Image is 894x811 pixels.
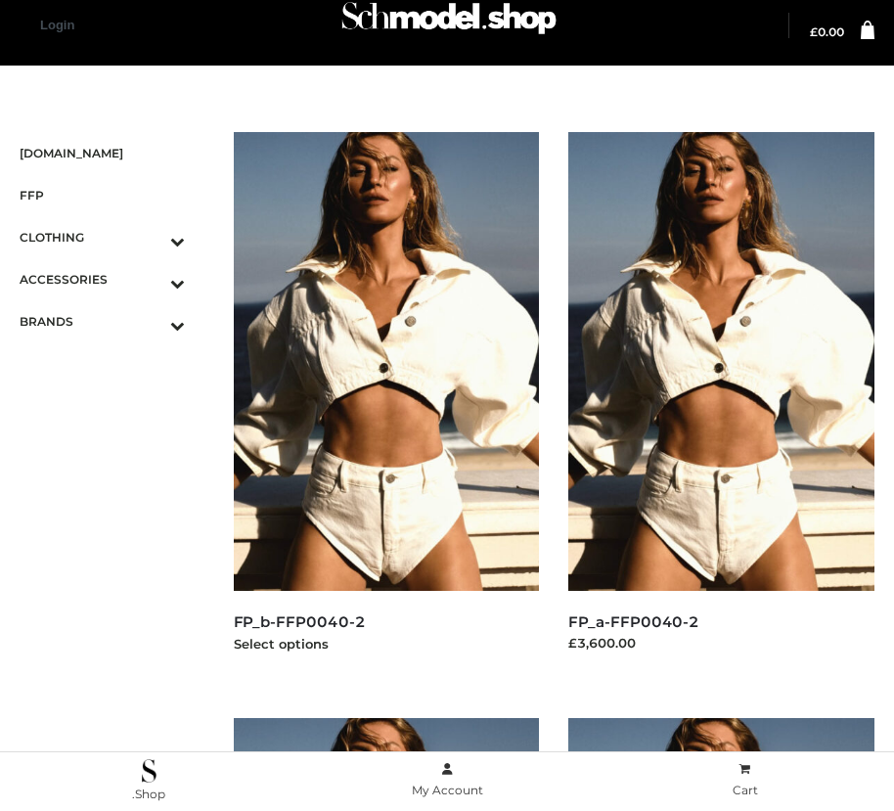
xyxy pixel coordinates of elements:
span: [DOMAIN_NAME] [20,142,185,164]
a: Select options [234,636,329,652]
span: BRANDS [20,310,185,333]
span: FFP [20,184,185,206]
bdi: 0.00 [810,24,844,39]
button: Toggle Submenu [116,216,185,258]
span: £ [810,24,818,39]
a: [DOMAIN_NAME] [20,132,185,174]
a: FP_b-FFP0040-2 [234,612,366,631]
img: .Shop [142,759,156,783]
a: ACCESSORIESToggle Submenu [20,258,185,300]
a: FFP [20,174,185,216]
div: £3,600.00 [568,633,874,653]
button: Toggle Submenu [116,258,185,300]
button: Toggle Submenu [116,300,185,342]
span: My Account [412,783,483,797]
span: .Shop [132,787,165,801]
a: Cart [596,758,894,802]
a: BRANDSToggle Submenu [20,300,185,342]
a: My Account [298,758,597,802]
span: CLOTHING [20,226,185,248]
a: Login [40,18,74,32]
span: Cart [733,783,758,797]
a: £0.00 [810,26,844,38]
a: CLOTHINGToggle Submenu [20,216,185,258]
span: ACCESSORIES [20,268,185,291]
a: FP_a-FFP0040-2 [568,612,699,631]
